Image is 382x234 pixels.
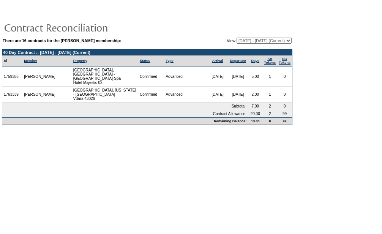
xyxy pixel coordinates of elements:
td: View: [189,38,292,44]
td: [DATE] [207,87,227,103]
td: Confirmed [138,66,164,87]
td: [GEOGRAPHIC_DATA], [US_STATE] - [GEOGRAPHIC_DATA] Vdara 43026 [72,87,138,103]
td: 99 [277,110,292,117]
td: 0 [277,87,292,103]
td: Advanced [164,87,207,103]
td: 1759386 [2,66,22,87]
a: Status [140,59,150,63]
td: 1 [262,87,277,103]
td: Confirmed [138,87,164,103]
td: 13.00 [248,117,262,125]
td: 99 [277,117,292,125]
td: 0 [277,66,292,87]
td: 40 Day Contract :: [DATE] - [DATE] (Current) [2,49,292,55]
img: pgTtlContractReconciliation.gif [4,20,156,35]
td: 1 [262,66,277,87]
td: Contract Allowance: [2,110,248,117]
b: There are 16 contracts for the [PERSON_NAME] membership: [3,38,121,43]
a: Type [166,59,173,63]
td: Advanced [164,66,207,87]
td: 1763339 [2,87,22,103]
a: ARTokens [264,57,276,65]
a: Member [24,59,37,63]
td: 0 [262,117,277,125]
td: 2 [262,103,277,110]
td: Remaining Balance: [2,117,248,125]
td: Id [2,55,22,66]
td: 2 [262,110,277,117]
td: [DATE] [228,66,248,87]
td: 5.00 [248,66,262,87]
a: Departure [230,59,246,63]
a: Property [73,59,87,63]
td: 7.00 [248,103,262,110]
td: [PERSON_NAME] [22,66,57,87]
td: [PERSON_NAME] [22,87,57,103]
a: SGTokens [279,57,290,65]
a: Days [251,59,259,63]
td: [DATE] [228,87,248,103]
td: [GEOGRAPHIC_DATA], [GEOGRAPHIC_DATA] - [GEOGRAPHIC_DATA]-Spa Hotel Majestic 02 [72,66,138,87]
a: Arrival [212,59,223,63]
td: 2.00 [248,87,262,103]
td: 20.00 [248,110,262,117]
td: Subtotal: [2,103,248,110]
td: [DATE] [207,66,227,87]
td: 0 [277,103,292,110]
